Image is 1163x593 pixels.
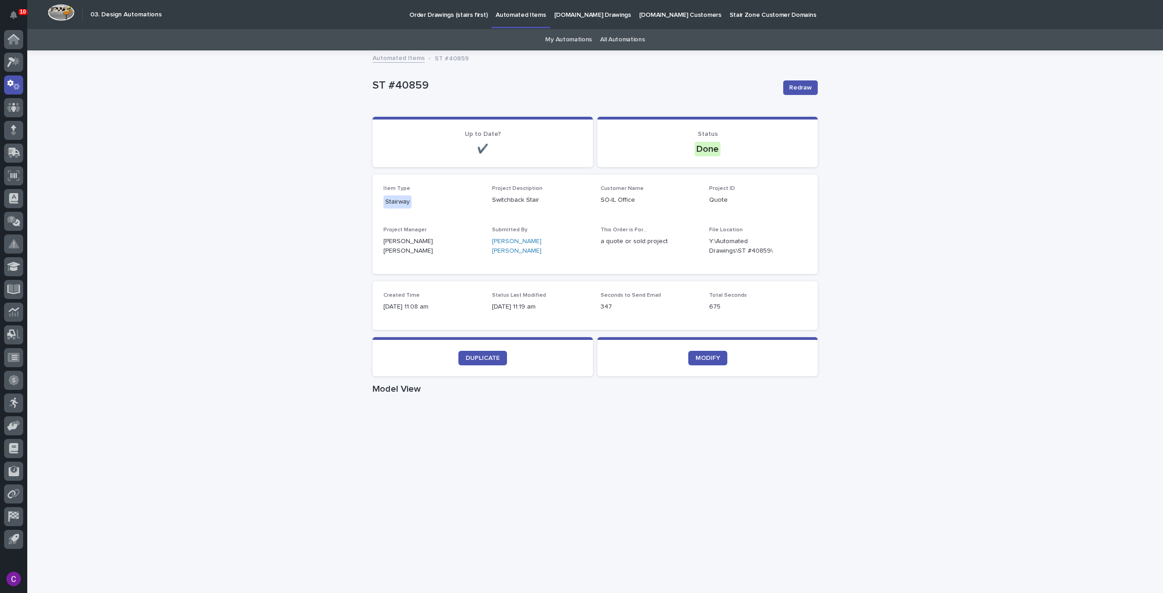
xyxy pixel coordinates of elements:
p: ST #40859 [435,53,469,63]
p: SO-IL Office [601,195,698,205]
span: Project Description [492,186,542,191]
p: ✔️ [383,144,582,154]
a: Automated Items [373,52,425,63]
p: 675 [709,302,807,312]
p: [PERSON_NAME] [PERSON_NAME] [383,237,481,256]
p: ST #40859 [373,79,776,92]
p: Switchback Stair [492,195,590,205]
span: Item Type [383,186,410,191]
span: Submitted By [492,227,527,233]
h2: 03. Design Automations [90,11,162,19]
a: My Automations [545,29,592,50]
a: DUPLICATE [458,351,507,365]
span: Seconds to Send Email [601,293,661,298]
span: File Location [709,227,743,233]
span: DUPLICATE [466,355,500,361]
div: Done [695,142,721,156]
p: [DATE] 11:08 am [383,302,481,312]
span: Created Time [383,293,420,298]
span: MODIFY [696,355,720,361]
button: Redraw [783,80,818,95]
span: Status Last Modified [492,293,546,298]
span: This Order is For... [601,227,647,233]
p: 347 [601,302,698,312]
: Y:\Automated Drawings\ST #40859\ [709,237,785,256]
h1: Model View [373,384,818,394]
img: Workspace Logo [48,4,75,21]
p: 10 [20,9,26,15]
span: Project Manager [383,227,427,233]
a: [PERSON_NAME] [PERSON_NAME] [492,237,590,256]
a: MODIFY [688,351,727,365]
span: Up to Date? [465,131,501,137]
span: Project ID [709,186,735,191]
span: Redraw [789,83,812,92]
p: Quote [709,195,807,205]
button: Notifications [4,5,23,25]
span: Total Seconds [709,293,747,298]
p: [DATE] 11:19 am [492,302,590,312]
p: a quote or sold project [601,237,698,246]
a: All Automations [600,29,645,50]
span: Customer Name [601,186,644,191]
button: users-avatar [4,569,23,588]
span: Status [698,131,718,137]
div: Stairway [383,195,412,209]
div: Notifications10 [11,11,23,25]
